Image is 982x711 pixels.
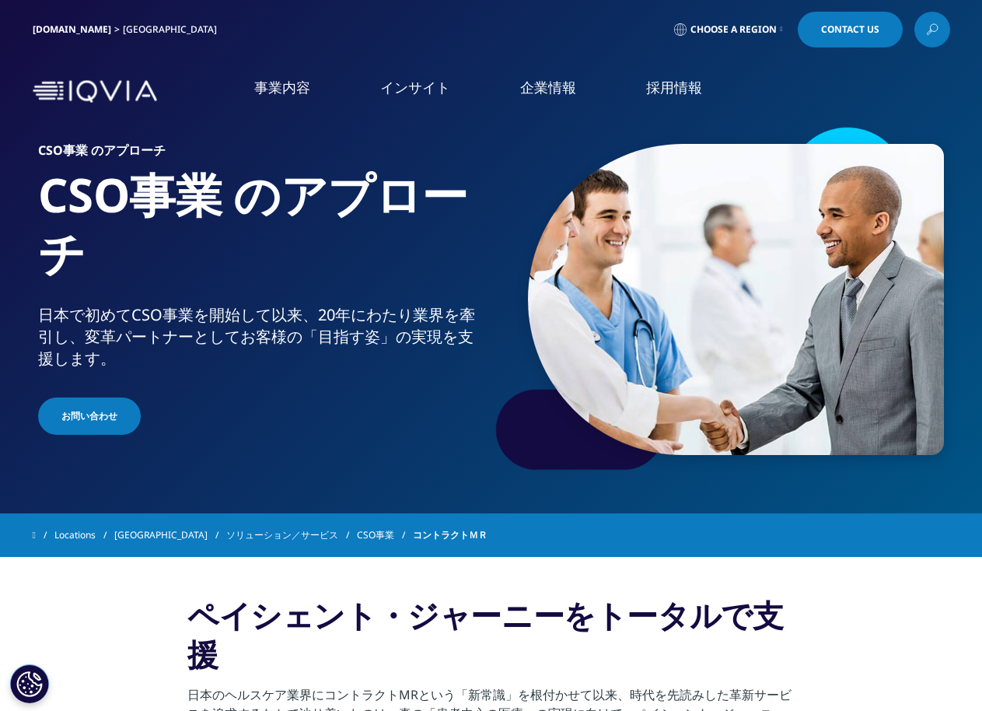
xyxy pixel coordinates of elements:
img: 043_doctor-shaking-hands-with-man-in-suit.jpg [528,144,944,455]
a: 企業情報 [520,78,576,97]
a: [DOMAIN_NAME] [33,23,111,36]
a: [GEOGRAPHIC_DATA] [114,521,226,549]
span: コントラクトＭＲ [413,521,488,549]
span: Choose a Region [690,23,777,36]
div: 日本で初めてCSO事業を開始して以来、20年にわたり業界を牽引し、変革パートナーとしてお客様の「目指す姿」の実現を支援します。 [38,304,485,370]
a: お問い合わせ [38,398,141,435]
a: インサイト [380,78,450,97]
a: CSO事業 [357,521,413,549]
h1: CSO事業 のアプローチ [38,166,485,304]
span: お問い合わせ [61,409,117,423]
div: [GEOGRAPHIC_DATA] [123,23,223,36]
a: Contact Us [798,12,903,47]
a: 事業内容 [254,78,310,97]
span: Contact Us [821,25,879,34]
button: Cookie 設定 [10,664,49,703]
nav: Primary [163,54,950,128]
h6: CSO事業 のアプローチ [38,144,485,166]
strong: ペイシェント・ジャーニーをトータルで支援 [187,594,783,675]
a: Locations [54,521,114,549]
a: 採用情報 [646,78,702,97]
a: ソリューション／サービス [226,521,357,549]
